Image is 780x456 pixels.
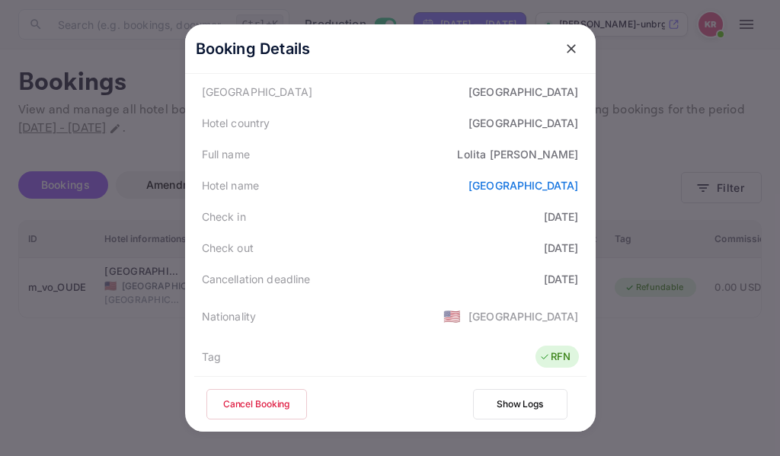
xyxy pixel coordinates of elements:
[473,389,567,419] button: Show Logs
[206,389,307,419] button: Cancel Booking
[468,308,579,324] div: [GEOGRAPHIC_DATA]
[544,271,579,287] div: [DATE]
[202,240,254,256] div: Check out
[544,240,579,256] div: [DATE]
[202,84,313,100] div: [GEOGRAPHIC_DATA]
[457,146,578,162] div: Lolita [PERSON_NAME]
[202,349,221,365] div: Tag
[468,179,579,192] a: [GEOGRAPHIC_DATA]
[196,37,311,60] p: Booking Details
[202,308,257,324] div: Nationality
[202,177,260,193] div: Hotel name
[202,271,311,287] div: Cancellation deadline
[558,35,585,62] button: close
[539,349,571,365] div: RFN
[443,302,461,330] span: United States
[202,146,250,162] div: Full name
[468,84,579,100] div: [GEOGRAPHIC_DATA]
[202,115,270,131] div: Hotel country
[468,115,579,131] div: [GEOGRAPHIC_DATA]
[544,209,579,225] div: [DATE]
[202,209,246,225] div: Check in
